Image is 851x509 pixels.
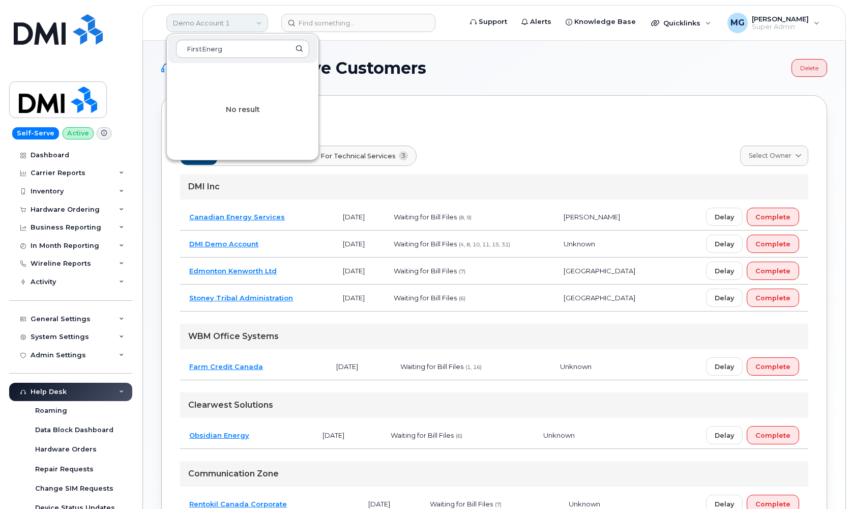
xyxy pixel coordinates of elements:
span: Delay [715,362,734,372]
span: [PERSON_NAME] [564,213,620,221]
span: Complete [755,239,790,249]
a: Select Owner [740,146,808,166]
a: Obsidian Energy [189,431,249,439]
button: Delay [706,357,743,376]
span: Delay [715,212,734,222]
a: Stoney Tribal Administration [189,294,293,302]
span: Delay [715,293,734,303]
span: Waiting for Bill Files [391,431,454,439]
span: Waiting for Bill Files [400,362,463,371]
td: [DATE] [334,204,385,231]
button: Complete [747,289,799,307]
span: Waiting for Bill Files [394,213,457,221]
span: Complete [755,212,790,222]
span: Complete [755,499,790,509]
button: Complete [747,262,799,280]
span: Unknown [564,240,595,248]
span: (7) [495,501,502,508]
button: Delay [706,208,743,226]
span: [GEOGRAPHIC_DATA] [564,294,635,302]
button: Delay [706,235,743,253]
a: DMI Demo Account [189,240,258,248]
button: Complete [747,208,799,226]
a: Canadian Energy Services [189,213,285,221]
span: 3 [399,151,408,160]
a: Delete [791,59,827,77]
div: WBM Office Systems [180,324,808,349]
span: Waiting for Bill Files [430,500,493,508]
span: (4, 8, 10, 11, 15, 31) [459,241,510,248]
button: Complete [747,426,799,444]
span: Unknown [560,362,592,371]
span: Waiting for Bill Files [394,267,457,275]
div: Communication Zone [180,461,808,487]
a: Farm Credit Canada [189,362,263,371]
span: Unknown [569,500,600,508]
input: Search [176,40,309,58]
span: Select Owner [749,151,791,160]
span: Complete [755,266,790,276]
span: Complete [755,431,790,440]
span: (6) [459,295,465,302]
span: Delay [715,499,734,509]
td: [DATE] [334,231,385,258]
a: Rentokil Canada Corporate [189,500,287,508]
span: Waiting for Bill Files [394,294,457,302]
span: Waiting for Bill Files [394,240,457,248]
div: Clearwest Solutions [180,392,808,418]
button: Delay [706,262,743,280]
button: Complete [747,235,799,253]
span: Complete [755,293,790,303]
button: Delay [706,426,743,444]
td: [DATE] [334,285,385,312]
span: Unknown [543,431,575,439]
span: Complete [755,362,790,372]
td: [DATE] [334,258,385,285]
a: Edmonton Kenworth Ltd [189,267,277,275]
span: [GEOGRAPHIC_DATA] [564,267,635,275]
span: (1, 16) [465,364,482,371]
td: [DATE] [327,353,391,380]
span: (8, 9) [459,214,472,221]
button: Complete [747,357,799,376]
span: Delay [715,239,734,249]
span: (6) [456,433,462,439]
td: [DATE] [313,422,382,449]
span: For Technical Services [320,151,396,161]
span: Delay [715,431,734,440]
div: DMI Inc [180,174,808,200]
span: (7) [459,268,465,275]
button: Delay [706,289,743,307]
div: No result [167,64,318,156]
span: Delay [715,266,734,276]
